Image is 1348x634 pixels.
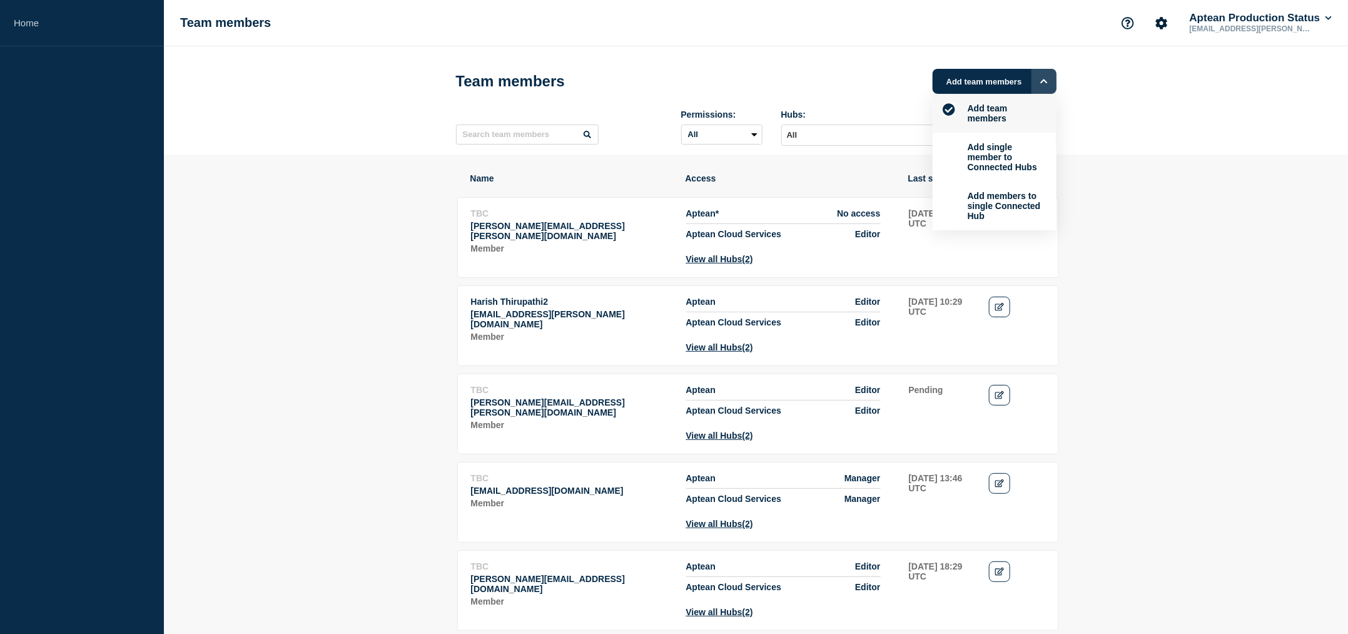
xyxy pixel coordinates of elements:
[988,208,1046,265] td: Actions: Edit
[471,332,672,342] p: Role: Member
[180,16,271,30] h1: Team members
[471,297,672,307] p: Name: Harish Thirupathi2
[1187,24,1317,33] p: [EMAIL_ADDRESS][PERSON_NAME][DOMAIN_NAME]
[681,110,763,120] div: Permissions:
[855,385,880,395] span: Editor
[471,397,672,417] p: Email: martin.cutts@aptean.com
[989,385,1011,406] a: Edit
[908,173,975,184] th: Last sign-in
[908,296,976,353] td: Last sign-in: 2025-08-12 10:29 UTC
[988,384,1046,441] td: Actions: Edit
[686,229,782,239] span: Aptean Cloud Services
[908,384,976,441] td: Last sign-in: Pending
[471,498,672,508] p: Role: Member
[686,208,727,218] span: Aptean
[686,519,753,529] button: View all Hubs(2)
[471,596,672,606] p: Role: Member
[686,208,881,224] li: Access to Hub Aptean with role No access
[471,297,549,307] span: Harish Thirupathi2
[855,582,880,592] span: Editor
[781,125,956,146] div: Search for option
[989,297,1011,317] a: Edit
[686,254,753,264] button: View all Hubs(2)
[686,317,782,327] span: Aptean Cloud Services
[933,69,1057,94] button: Add team members
[844,494,881,504] span: Manager
[855,317,880,327] span: Editor
[686,312,881,327] li: Access to Hub Aptean Cloud Services with role Editor
[855,229,880,239] span: Editor
[855,297,880,307] span: Editor
[686,561,881,577] li: Access to Hub Aptean with role Editor
[471,420,672,430] p: Role: Member
[742,431,753,441] span: (2)
[471,208,672,218] p: Name: TBC
[989,561,1011,582] a: Edit
[1115,10,1141,36] button: Support
[988,473,1046,529] td: Actions: Edit
[844,473,881,483] span: Manager
[471,486,672,496] p: Email: beschi.rosarioaruldass@aptean.com
[686,561,716,571] span: Aptean
[471,243,672,253] p: Role: Member
[742,519,753,529] span: (2)
[908,473,976,529] td: Last sign-in: 2025-07-15 13:46 UTC
[686,342,753,352] button: View all Hubs(2)
[908,208,976,265] td: Last sign-in: 2025-08-12 14:09 UTC
[471,561,489,571] span: TBC
[471,309,672,329] p: Email: harish.thirupathi@aptean.com
[855,406,880,416] span: Editor
[1148,10,1175,36] button: Account settings
[686,473,716,483] span: Aptean
[471,221,672,241] p: Email: aravinth.ponnuchamy@aptean.com
[471,385,672,395] p: Name: TBC
[964,190,1045,222] button: Add members to single Connected Hub
[686,297,716,307] span: Aptean
[471,385,489,395] span: TBC
[681,125,763,145] select: Permissions:
[964,141,1045,173] button: Add single member to Connected Hubs
[471,208,489,218] span: TBC
[686,401,881,416] li: Access to Hub Aptean Cloud Services with role Editor
[908,561,976,618] td: Last sign-in: 2025-05-19 18:29 UTC
[686,297,881,312] li: Access to Hub Aptean with role Editor
[783,128,934,143] input: Search for option
[686,494,782,504] span: Aptean Cloud Services
[686,431,753,441] button: View all Hubs(2)
[686,577,881,592] li: Access to Hub Aptean Cloud Services with role Editor
[686,607,753,617] button: View all Hubs(2)
[964,103,1045,124] button: Add team members
[989,473,1011,494] a: Edit
[685,173,895,184] th: Access
[686,385,716,395] span: Aptean
[837,208,880,218] span: No access
[470,173,672,184] th: Name
[988,561,1046,618] td: Actions: Edit
[1031,69,1057,94] button: Options
[686,224,881,239] li: Access to Hub Aptean Cloud Services with role Editor
[471,561,672,571] p: Name: TBC
[988,296,1046,353] td: Actions: Edit
[456,125,599,145] input: Search team members
[1187,12,1334,24] button: Aptean Production Status
[471,473,489,483] span: TBC
[686,473,881,489] li: Access to Hub Aptean with role Manager
[686,385,881,401] li: Access to Hub Aptean with role Editor
[471,473,672,483] p: Name: TBC
[456,73,565,90] h1: Team members
[855,561,880,571] span: Editor
[471,574,672,594] p: Email: vivek.tamashetti@aptean.com
[781,110,956,120] div: Hubs:
[686,489,881,504] li: Access to Hub Aptean Cloud Services with role Manager
[742,607,753,617] span: (2)
[686,406,782,416] span: Aptean Cloud Services
[742,342,753,352] span: (2)
[742,254,753,264] span: (2)
[686,582,782,592] span: Aptean Cloud Services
